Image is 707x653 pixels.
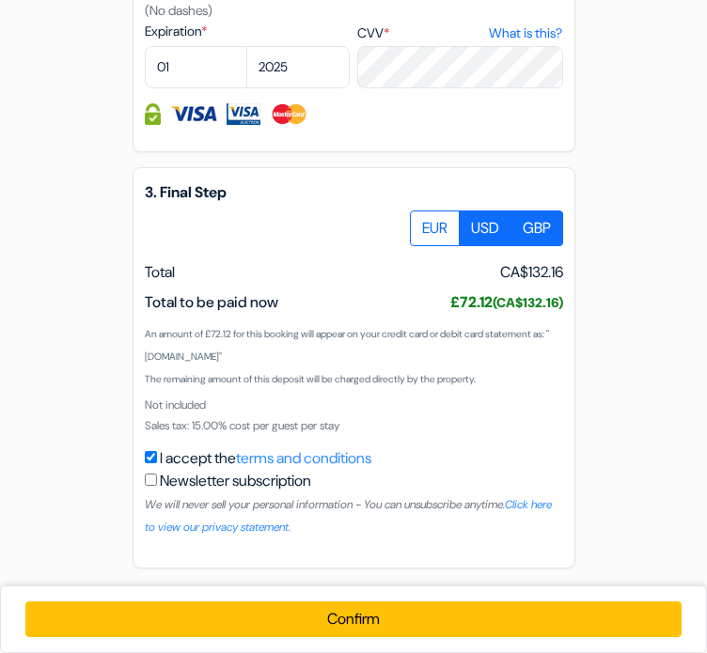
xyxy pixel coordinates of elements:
small: We will never sell your personal information - You can unsubscribe anytime. [145,497,552,535]
img: Visa [170,103,217,125]
label: EUR [410,210,460,246]
img: Credit card information fully secured and encrypted [145,103,161,125]
span: CA$132.16 [500,261,563,284]
div: Basic radio toggle button group [411,210,563,246]
a: What is this? [489,23,562,43]
label: Expiration [145,22,350,41]
label: Newsletter subscription [160,470,311,492]
span: Sales tax: 15.00% cost per guest per stay [145,418,339,433]
span: £72.12 [450,292,563,312]
small: The remaining amount of this deposit will be charged directly by the property. [145,373,476,385]
div: Not included [145,396,563,413]
img: Visa Electron [227,103,260,125]
small: An amount of £72.12 for this booking will appear on your credit card or debit card statement as: ... [145,328,549,363]
label: I accept the [160,447,371,470]
span: Total to be paid now [145,292,278,312]
a: Click here to view our privacy statement. [145,497,552,535]
label: USD [459,210,511,246]
a: terms and conditions [236,448,371,468]
h5: 3. Final Step [145,183,563,201]
label: CVV [357,23,562,43]
label: GBP [511,210,563,246]
button: Confirm [25,601,682,637]
span: Total [145,262,175,282]
small: (No dashes) [145,2,212,19]
img: Master Card [270,103,308,125]
small: (CA$132.16) [493,294,563,311]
